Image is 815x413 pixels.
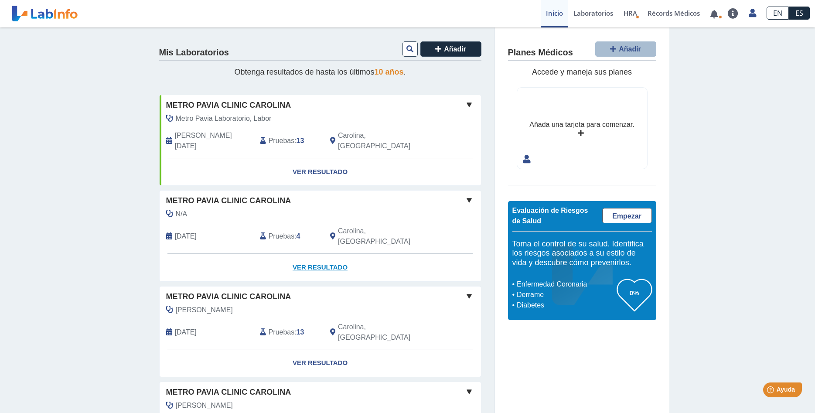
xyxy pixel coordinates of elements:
b: 4 [297,232,300,240]
span: Pruebas [269,231,294,242]
span: Accede y maneja sus planes [532,68,632,76]
span: 2025-01-18 [175,130,253,151]
a: EN [767,7,789,20]
span: Davila Carmona, Dalya [176,305,233,315]
span: Carolina, PR [338,322,434,343]
span: Empezar [612,212,641,220]
div: : [253,130,324,151]
a: ES [789,7,810,20]
button: Añadir [595,41,656,57]
span: 2025-09-24 [175,327,197,338]
button: Añadir [420,41,481,57]
span: Evaluación de Riesgos de Salud [512,207,588,225]
a: Empezar [602,208,652,223]
b: 13 [297,328,304,336]
li: Enfermedad Coronaria [515,279,617,290]
span: Añadir [444,45,466,53]
span: Metro Pavia Clinic Carolina [166,386,291,398]
span: Almonte, Cesar [176,400,233,411]
h3: 0% [617,287,652,298]
div: : [253,226,324,247]
span: 2025-09-27 [175,231,197,242]
li: Derrame [515,290,617,300]
h4: Planes Médicos [508,48,573,58]
span: N/A [176,209,188,219]
span: Carolina, PR [338,130,434,151]
span: Pruebas [269,136,294,146]
span: HRA [624,9,637,17]
span: Metro Pavia Clinic Carolina [166,291,291,303]
h4: Mis Laboratorios [159,48,229,58]
b: 13 [297,137,304,144]
h5: Toma el control de su salud. Identifica los riesgos asociados a su estilo de vida y descubre cómo... [512,239,652,268]
span: Obtenga resultados de hasta los últimos . [234,68,406,76]
span: 10 años [375,68,404,76]
iframe: Help widget launcher [737,379,805,403]
a: Ver Resultado [160,254,481,281]
span: Metro Pavia Clinic Carolina [166,195,291,207]
li: Diabetes [515,300,617,311]
span: Metro Pavia Laboratorio, Labor [176,113,272,124]
div: Añada una tarjeta para comenzar. [529,119,634,130]
span: Metro Pavia Clinic Carolina [166,99,291,111]
div: : [253,322,324,343]
span: Añadir [619,45,641,53]
span: Carolina, PR [338,226,434,247]
span: Pruebas [269,327,294,338]
a: Ver Resultado [160,158,481,186]
a: Ver Resultado [160,349,481,377]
